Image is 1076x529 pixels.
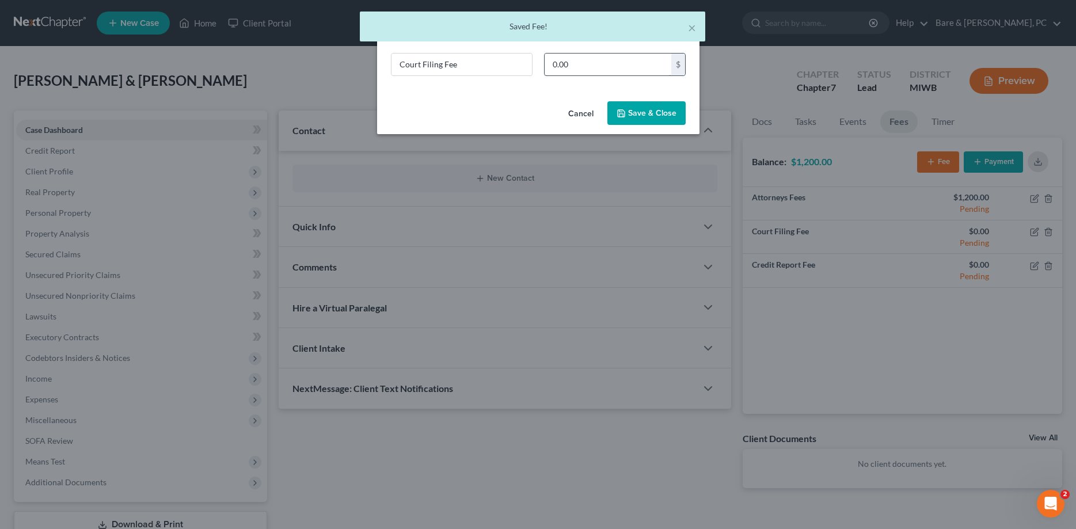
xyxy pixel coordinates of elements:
[391,54,532,75] input: Describe...
[559,102,603,125] button: Cancel
[688,21,696,35] button: ×
[671,54,685,75] div: $
[607,101,686,125] button: Save & Close
[545,54,671,75] input: 0.00
[1060,490,1070,499] span: 2
[369,21,696,32] div: Saved Fee!
[1037,490,1064,517] iframe: Intercom live chat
